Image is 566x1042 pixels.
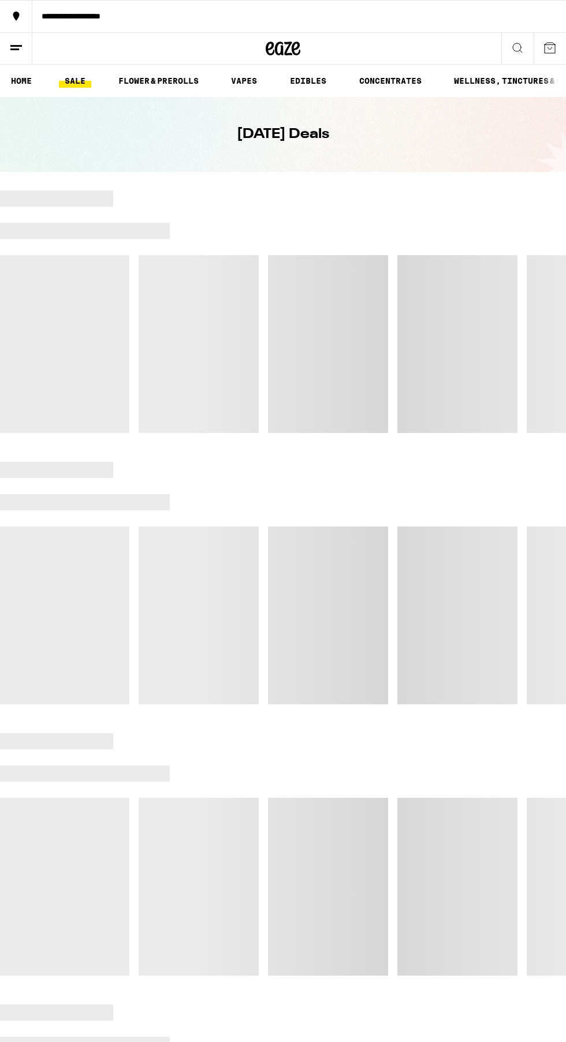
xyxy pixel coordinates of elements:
[225,74,263,88] a: VAPES
[353,74,427,88] a: CONCENTRATES
[5,74,38,88] a: HOME
[59,74,91,88] a: SALE
[284,74,332,88] a: EDIBLES
[113,74,204,88] a: FLOWER & PREROLLS
[237,125,329,144] h1: [DATE] Deals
